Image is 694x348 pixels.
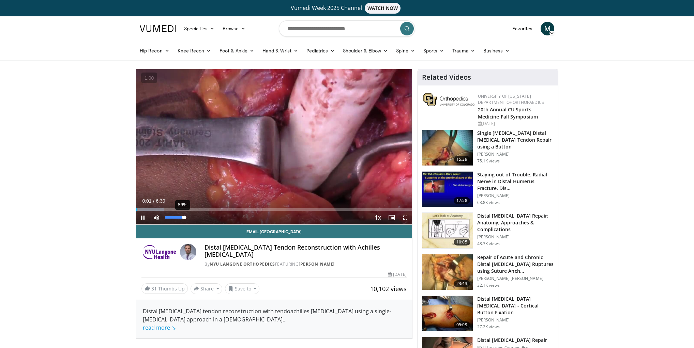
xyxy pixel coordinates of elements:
[448,44,479,58] a: Trauma
[136,225,412,238] a: Email [GEOGRAPHIC_DATA]
[454,321,470,328] span: 05:09
[140,25,176,32] img: VuMedi Logo
[454,280,470,287] span: 23:43
[478,106,538,120] a: 20th Annual CU Sports Medicine Fall Symposium
[156,198,165,204] span: 6:30
[141,283,188,294] a: 31 Thumbs Up
[150,211,163,224] button: Mute
[142,198,151,204] span: 0:01
[392,44,419,58] a: Spine
[477,212,554,233] h3: Distal [MEDICAL_DATA] Repair: Anatomy, Approaches & Complications
[454,239,470,246] span: 10:05
[478,93,544,105] a: University of [US_STATE] Department of Orthopaedics
[279,20,415,37] input: Search topics, interventions
[477,171,554,192] h3: Staying out of Trouble: Radial Nerve in Distal Humerus Fracture, Dis…
[422,172,473,207] img: Q2xRg7exoPLTwO8X4xMDoxOjB1O8AjAz_1.150x105_q85_crop-smart_upscale.jpg
[180,244,196,260] img: Avatar
[302,44,339,58] a: Pediatrics
[477,152,554,157] p: [PERSON_NAME]
[422,130,473,165] img: king_0_3.png.150x105_q85_crop-smart_upscale.jpg
[477,276,554,281] p: [PERSON_NAME] [PERSON_NAME]
[508,22,537,35] a: Favorites
[422,296,473,331] img: Picture_4_0_3.png.150x105_q85_crop-smart_upscale.jpg
[478,121,553,127] div: [DATE]
[477,158,500,164] p: 75.1K views
[165,216,184,219] div: Volume Level
[299,261,335,267] a: [PERSON_NAME]
[477,241,500,247] p: 48.3K views
[385,211,398,224] button: Enable picture-in-picture mode
[477,193,554,199] p: [PERSON_NAME]
[143,316,287,331] span: ...
[218,22,250,35] a: Browse
[365,3,401,14] span: WATCH NOW
[479,44,514,58] a: Business
[477,317,554,323] p: [PERSON_NAME]
[454,197,470,204] span: 17:58
[258,44,302,58] a: Hand & Wrist
[423,93,474,106] img: 355603a8-37da-49b6-856f-e00d7e9307d3.png.150x105_q85_autocrop_double_scale_upscale_version-0.2.png
[205,261,406,267] div: By FEATURING
[477,200,500,205] p: 63.8K views
[388,271,406,278] div: [DATE]
[477,324,500,330] p: 27.2K views
[205,244,406,258] h4: Distal [MEDICAL_DATA] Tendon Reconstruction with Achilles [MEDICAL_DATA]
[180,22,218,35] a: Specialties
[422,213,473,248] img: 90401_0000_3.png.150x105_q85_crop-smart_upscale.jpg
[477,296,554,316] h3: Distal [MEDICAL_DATA] [MEDICAL_DATA] - Cortical Button Fixation
[136,44,173,58] a: Hip Recon
[136,208,412,211] div: Progress Bar
[370,285,407,293] span: 10,102 views
[477,234,554,240] p: [PERSON_NAME]
[225,283,260,294] button: Save to
[422,171,554,207] a: 17:58 Staying out of Trouble: Radial Nerve in Distal Humerus Fracture, Dis… [PERSON_NAME] 63.8K v...
[143,324,176,331] a: read more ↘
[477,337,547,344] h3: Distal [MEDICAL_DATA] Repair
[398,211,412,224] button: Fullscreen
[151,285,157,292] span: 31
[477,254,554,274] h3: Repair of Acute and Chronic Distal [MEDICAL_DATA] Ruptures using Suture Anch…
[339,44,392,58] a: Shoulder & Elbow
[143,307,405,332] div: Distal [MEDICAL_DATA] tendon reconstruction with tendoachilles [MEDICAL_DATA] using a single-[MED...
[141,3,553,14] a: Vumedi Week 2025 ChannelWATCH NOW
[422,296,554,332] a: 05:09 Distal [MEDICAL_DATA] [MEDICAL_DATA] - Cortical Button Fixation [PERSON_NAME] 27.2K views
[477,130,554,150] h3: Single [MEDICAL_DATA] Distal [MEDICAL_DATA] Tendon Repair using a Button
[173,44,215,58] a: Knee Recon
[419,44,449,58] a: Sports
[210,261,275,267] a: NYU Langone Orthopedics
[136,69,412,225] video-js: Video Player
[422,73,471,81] h4: Related Videos
[422,254,554,290] a: 23:43 Repair of Acute and Chronic Distal [MEDICAL_DATA] Ruptures using Suture Anch… [PERSON_NAME]...
[215,44,259,58] a: Foot & Ankle
[541,22,554,35] a: M
[191,283,222,294] button: Share
[153,198,154,204] span: /
[136,211,150,224] button: Pause
[141,244,177,260] img: NYU Langone Orthopedics
[422,212,554,249] a: 10:05 Distal [MEDICAL_DATA] Repair: Anatomy, Approaches & Complications [PERSON_NAME] 48.3K views
[371,211,385,224] button: Playback Rate
[454,156,470,163] span: 15:39
[477,283,500,288] p: 32.1K views
[422,254,473,290] img: bennett_acute_distal_biceps_3.png.150x105_q85_crop-smart_upscale.jpg
[422,130,554,166] a: 15:39 Single [MEDICAL_DATA] Distal [MEDICAL_DATA] Tendon Repair using a Button [PERSON_NAME] 75.1...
